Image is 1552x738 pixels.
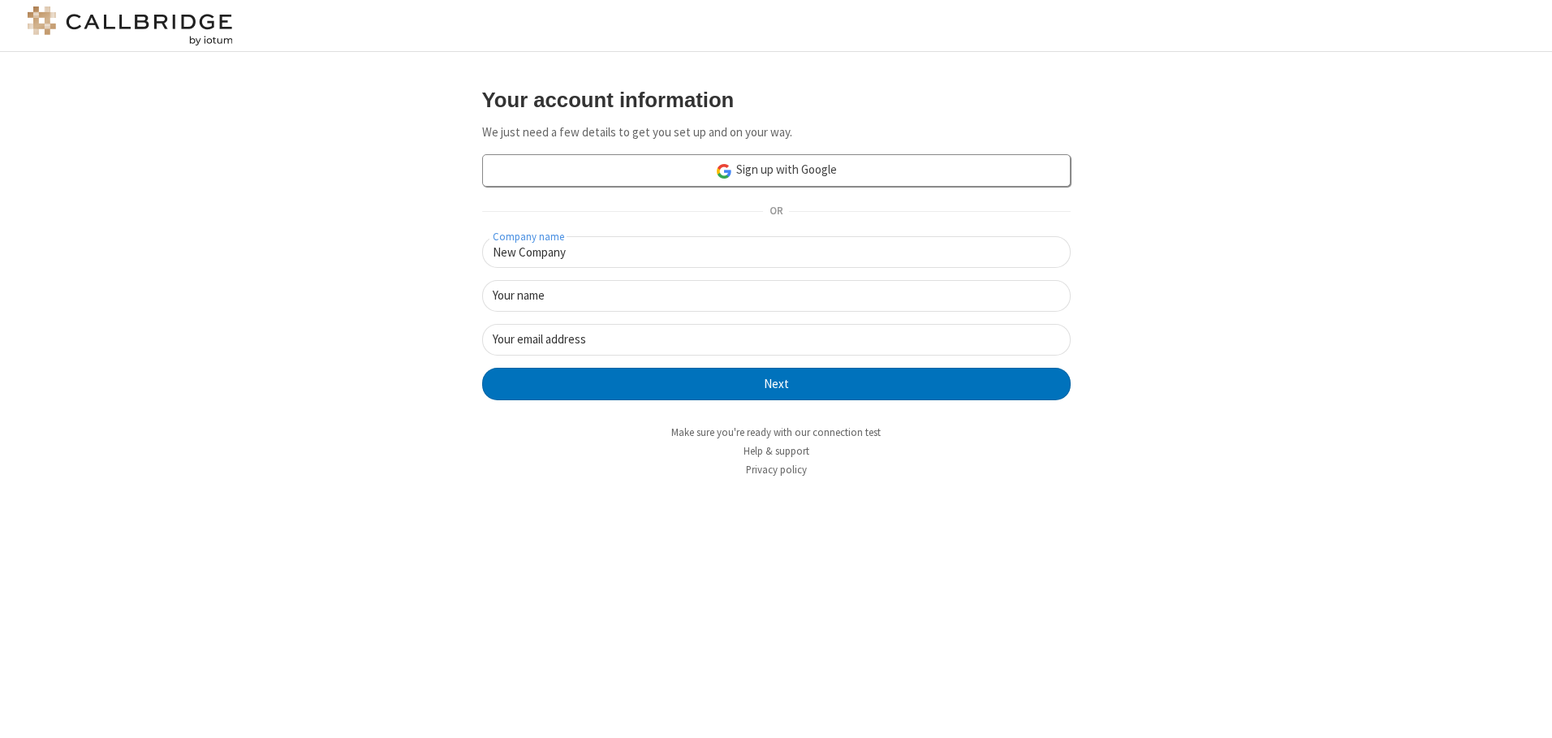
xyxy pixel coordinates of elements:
input: Company name [482,236,1071,268]
input: Your name [482,280,1071,312]
a: Sign up with Google [482,154,1071,187]
a: Privacy policy [746,463,807,477]
button: Next [482,368,1071,400]
input: Your email address [482,324,1071,356]
img: logo@2x.png [24,6,235,45]
span: OR [763,201,789,223]
h3: Your account information [482,88,1071,111]
p: We just need a few details to get you set up and on your way. [482,123,1071,142]
a: Help & support [744,444,809,458]
a: Make sure you're ready with our connection test [671,425,881,439]
img: google-icon.png [715,162,733,180]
